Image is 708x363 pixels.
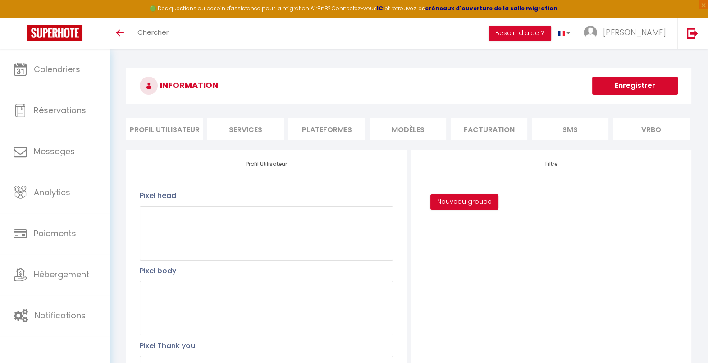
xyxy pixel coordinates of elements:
[34,228,76,239] span: Paiements
[35,310,86,321] span: Notifications
[577,18,677,49] a: ... [PERSON_NAME]
[34,187,70,198] span: Analytics
[131,18,175,49] a: Chercher
[603,27,666,38] span: [PERSON_NAME]
[126,118,203,140] li: Profil Utilisateur
[451,118,527,140] li: Facturation
[27,25,82,41] img: Super Booking
[34,64,80,75] span: Calendriers
[207,118,284,140] li: Services
[584,26,597,39] img: ...
[140,265,393,276] p: Pixel body
[687,28,698,39] img: logout
[140,340,393,351] p: Pixel Thank you
[532,118,608,140] li: SMS
[592,77,678,95] button: Enregistrer
[377,5,385,12] a: ICI
[126,68,691,104] h3: INFORMATION
[34,269,89,280] span: Hébergement
[288,118,365,140] li: Plateformes
[489,26,551,41] button: Besoin d'aide ?
[34,105,86,116] span: Réservations
[7,4,34,31] button: Ouvrir le widget de chat LiveChat
[140,161,393,167] h4: Profil Utilisateur
[137,28,169,37] span: Chercher
[140,190,393,201] p: Pixel head
[430,194,498,210] button: Nouveau groupe
[425,161,678,167] h4: Filtre
[370,118,446,140] li: MODÈLES
[34,146,75,157] span: Messages
[425,5,557,12] a: créneaux d'ouverture de la salle migration
[613,118,690,140] li: Vrbo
